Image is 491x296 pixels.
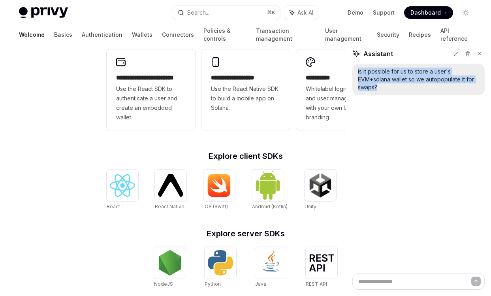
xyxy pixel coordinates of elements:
span: Python [205,281,221,287]
a: User management [325,25,367,44]
a: NodeJSNodeJS [154,247,186,288]
img: light logo [19,7,68,18]
a: API reference [440,25,472,44]
a: React NativeReact Native [155,170,186,211]
a: **** **** **** ***Use the React Native SDK to build a mobile app on Solana. [201,49,290,130]
span: Dashboard [410,9,441,17]
a: Wallets [132,25,152,44]
a: iOS (Swift)iOS (Swift) [203,170,235,211]
a: Authentication [82,25,122,44]
a: **** *****Whitelabel login, wallets, and user management with your own UI and branding. [296,49,385,130]
img: Android (Kotlin) [255,170,280,200]
h2: Explore server SDKs [107,230,385,238]
span: REST API [306,281,327,287]
a: Security [377,25,399,44]
span: Java [255,281,266,287]
img: React [110,174,135,197]
img: Unity [308,173,333,198]
span: Use the React Native SDK to build a mobile app on Solana. [211,84,280,113]
button: Search...⌘K [172,6,280,20]
button: Send message [471,277,481,286]
img: REST API [309,254,334,271]
h2: Explore client SDKs [107,152,385,160]
span: Whitelabel login, wallets, and user management with your own UI and branding. [306,84,375,122]
a: Basics [54,25,72,44]
a: Android (Kotlin)Android (Kotlin) [252,170,288,211]
span: Android (Kotlin) [252,204,288,209]
a: Policies & controls [203,25,246,44]
a: Connectors [162,25,194,44]
span: React Native [155,204,184,209]
a: UnityUnity [305,170,336,211]
span: Use the React SDK to authenticate a user and create an embedded wallet. [116,84,186,122]
a: Transaction management [256,25,316,44]
span: iOS (Swift) [203,204,228,209]
a: Support [373,9,395,17]
img: Python [208,250,233,275]
button: Ask AI [284,6,319,20]
a: Welcome [19,25,45,44]
span: Unity [305,204,316,209]
button: Toggle dark mode [459,6,472,19]
a: REST APIREST API [306,247,337,288]
a: PythonPython [205,247,236,288]
img: NodeJS [157,250,182,275]
img: iOS (Swift) [207,173,232,197]
a: JavaJava [255,247,287,288]
div: is it possible for us to store a user's EVM+solana wallet so we autopopulate it for swaps? [358,68,479,91]
div: Search... [187,8,209,17]
span: React [107,204,120,209]
a: ReactReact [107,170,138,211]
img: React Native [158,174,183,196]
span: Assistant [363,49,393,58]
span: ⌘ K [267,9,275,16]
span: NodeJS [154,281,173,287]
a: Dashboard [404,6,453,19]
a: Recipes [409,25,431,44]
img: Java [258,250,284,275]
span: Ask AI [297,9,313,17]
a: Demo [348,9,363,17]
